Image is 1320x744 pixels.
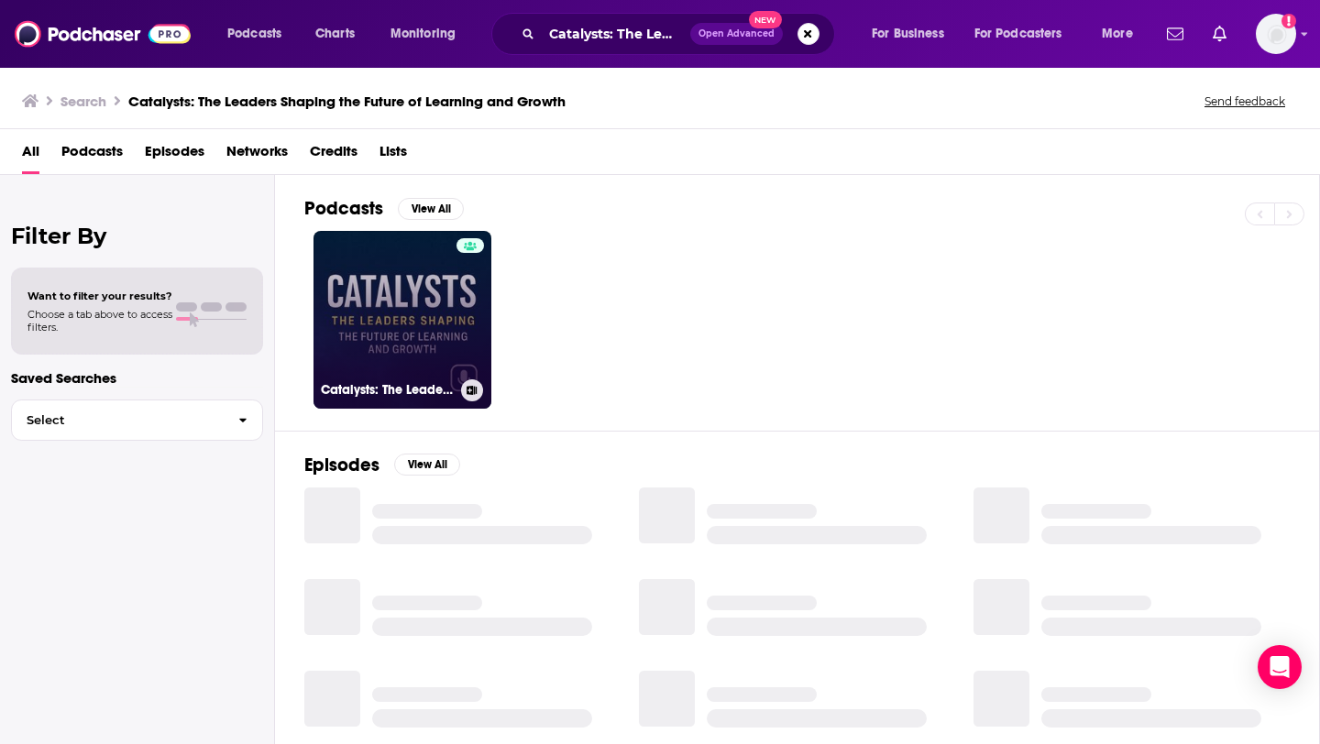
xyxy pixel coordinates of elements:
[304,197,464,220] a: PodcastsView All
[1160,18,1191,49] a: Show notifications dropdown
[27,290,172,302] span: Want to filter your results?
[11,223,263,249] h2: Filter By
[226,137,288,174] a: Networks
[61,137,123,174] a: Podcasts
[872,21,944,47] span: For Business
[390,21,456,47] span: Monitoring
[303,19,366,49] a: Charts
[394,454,460,476] button: View All
[11,369,263,387] p: Saved Searches
[509,13,852,55] div: Search podcasts, credits, & more...
[1256,14,1296,54] span: Logged in as elliesachs09
[379,137,407,174] a: Lists
[1258,645,1302,689] div: Open Intercom Messenger
[690,23,783,45] button: Open AdvancedNew
[11,399,263,441] button: Select
[698,29,775,38] span: Open Advanced
[12,414,224,426] span: Select
[60,93,106,110] h3: Search
[321,382,454,398] h3: Catalysts: The Leaders Shaping the Future of Learning and Growth
[1089,19,1156,49] button: open menu
[214,19,305,49] button: open menu
[1256,14,1296,54] button: Show profile menu
[749,11,782,28] span: New
[1205,18,1234,49] a: Show notifications dropdown
[1256,14,1296,54] img: User Profile
[542,19,690,49] input: Search podcasts, credits, & more...
[304,454,460,476] a: EpisodesView All
[859,19,967,49] button: open menu
[27,308,172,334] span: Choose a tab above to access filters.
[304,454,379,476] h2: Episodes
[962,19,1089,49] button: open menu
[128,93,566,110] h3: Catalysts: The Leaders Shaping the Future of Learning and Growth
[398,198,464,220] button: View All
[227,21,281,47] span: Podcasts
[1102,21,1133,47] span: More
[310,137,357,174] a: Credits
[145,137,204,174] a: Episodes
[974,21,1062,47] span: For Podcasters
[378,19,479,49] button: open menu
[304,197,383,220] h2: Podcasts
[1281,14,1296,28] svg: Add a profile image
[313,231,491,409] a: Catalysts: The Leaders Shaping the Future of Learning and Growth
[1199,93,1291,109] button: Send feedback
[15,16,191,51] img: Podchaser - Follow, Share and Rate Podcasts
[22,137,39,174] a: All
[315,21,355,47] span: Charts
